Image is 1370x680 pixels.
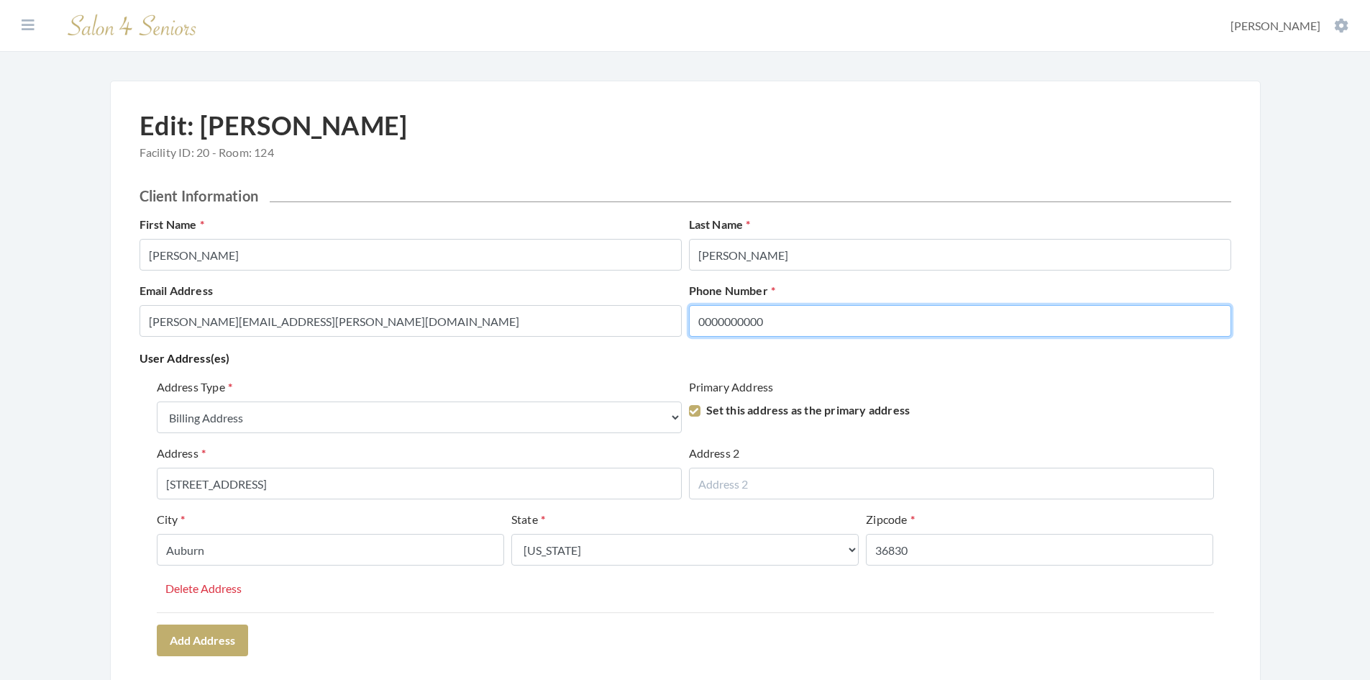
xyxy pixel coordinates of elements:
label: State [511,511,545,528]
label: First Name [140,216,204,233]
span: [PERSON_NAME] [1230,19,1320,32]
input: Enter Email Address [140,305,682,337]
input: Enter Last Name [689,239,1231,271]
label: Phone Number [689,282,776,299]
p: User Address(es) [140,348,1231,368]
input: Address [157,468,682,499]
label: City [157,511,186,528]
label: Zipcode [866,511,915,528]
label: Address 2 [689,445,740,462]
input: Zipcode [866,534,1213,566]
label: Set this address as the primary address [689,402,910,419]
button: [PERSON_NAME] [1226,18,1353,34]
span: Facility ID: 20 - Room: 124 [140,144,408,161]
label: Email Address [140,282,214,299]
label: Address Type [157,378,233,396]
input: City [157,534,504,566]
label: Address [157,445,206,462]
input: Address 2 [689,468,1214,499]
label: Primary Address [689,378,774,396]
h2: Client Information [140,187,1231,204]
button: Delete Address [157,577,250,600]
button: Add Address [157,625,248,656]
img: Salon 4 Seniors [60,9,204,42]
input: Enter Phone Number [689,305,1231,337]
label: Last Name [689,216,751,233]
input: Enter First Name [140,239,682,271]
h1: Edit: [PERSON_NAME] [140,110,408,170]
